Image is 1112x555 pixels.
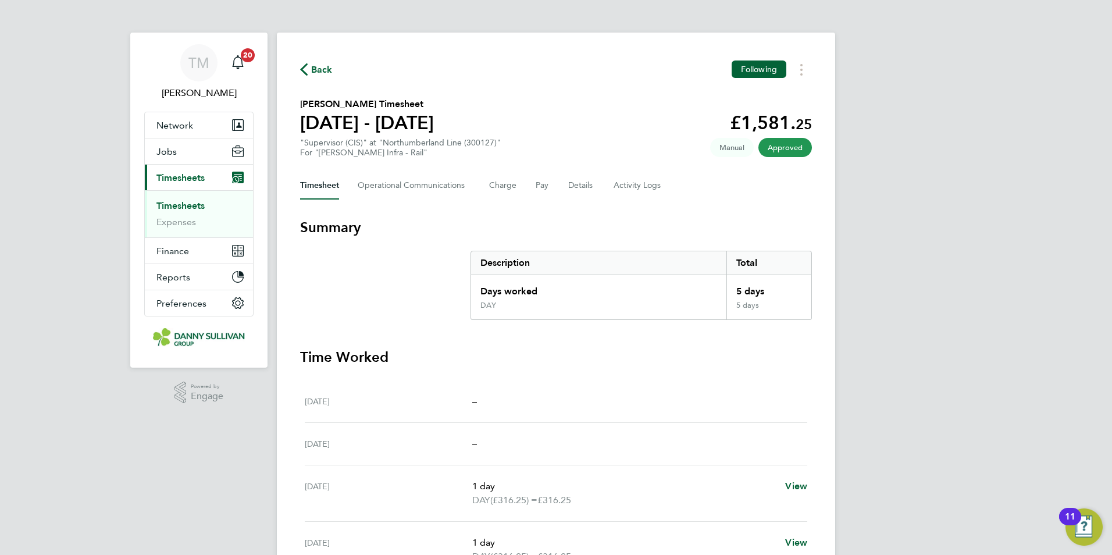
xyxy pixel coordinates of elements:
p: 1 day [472,479,776,493]
a: 20 [226,44,250,81]
span: Engage [191,392,223,401]
button: Activity Logs [614,172,662,200]
div: "Supervisor (CIS)" at "Northumberland Line (300127)" [300,138,501,158]
button: Finance [145,238,253,264]
div: Total [726,251,811,275]
a: View [785,536,807,550]
span: – [472,438,477,449]
button: Operational Communications [358,172,471,200]
span: Finance [156,246,189,257]
div: Description [471,251,726,275]
div: [DATE] [305,479,472,507]
span: – [472,396,477,407]
span: Reports [156,272,190,283]
h3: Summary [300,218,812,237]
button: Reports [145,264,253,290]
img: dannysullivan-logo-retina.png [153,328,245,347]
a: Powered byEngage [174,382,224,404]
a: Expenses [156,216,196,227]
button: Details [568,172,595,200]
nav: Main navigation [130,33,268,368]
button: Pay [536,172,550,200]
div: Summary [471,251,812,320]
span: This timesheet has been approved. [758,138,812,157]
div: For "[PERSON_NAME] Infra - Rail" [300,148,501,158]
span: 25 [796,116,812,133]
div: [DATE] [305,394,472,408]
span: Timesheets [156,172,205,183]
a: TM[PERSON_NAME] [144,44,254,100]
button: Preferences [145,290,253,316]
app-decimal: £1,581. [730,112,812,134]
button: Following [732,61,786,78]
span: Following [741,64,777,74]
h1: [DATE] - [DATE] [300,111,434,134]
button: Timesheets [145,165,253,190]
span: £316.25 [537,494,571,506]
span: Powered by [191,382,223,392]
div: Days worked [471,275,726,301]
button: Timesheets Menu [791,61,812,79]
span: TM [188,55,209,70]
p: 1 day [472,536,776,550]
div: 11 [1065,517,1075,532]
span: Jobs [156,146,177,157]
span: Tai Marjadsingh [144,86,254,100]
button: Back [300,62,333,77]
div: DAY [480,301,496,310]
span: Back [311,63,333,77]
span: Preferences [156,298,206,309]
button: Open Resource Center, 11 new notifications [1065,508,1103,546]
span: 20 [241,48,255,62]
span: (£316.25) = [490,494,537,506]
span: View [785,481,807,492]
span: View [785,537,807,548]
button: Jobs [145,138,253,164]
div: 5 days [726,301,811,319]
a: Go to home page [144,328,254,347]
div: [DATE] [305,437,472,451]
span: Network [156,120,193,131]
a: Timesheets [156,200,205,211]
div: 5 days [726,275,811,301]
span: This timesheet was manually created. [710,138,754,157]
button: Network [145,112,253,138]
span: DAY [472,493,490,507]
h3: Time Worked [300,348,812,367]
div: Timesheets [145,190,253,237]
button: Timesheet [300,172,339,200]
button: Charge [489,172,517,200]
a: View [785,479,807,493]
h2: [PERSON_NAME] Timesheet [300,97,434,111]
